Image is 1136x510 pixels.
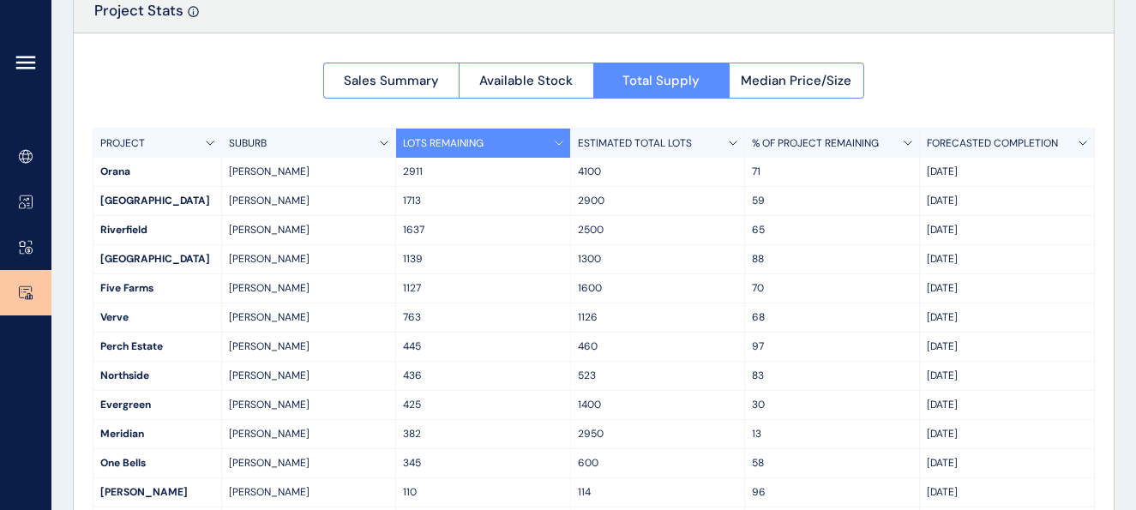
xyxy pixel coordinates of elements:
p: [DATE] [927,456,1087,471]
p: [DATE] [927,369,1087,383]
p: 1637 [403,223,562,237]
p: 110 [403,485,562,500]
p: [PERSON_NAME] [229,281,388,296]
button: Available Stock [459,63,594,99]
p: [DATE] [927,194,1087,208]
span: Available Stock [479,72,573,89]
p: 83 [752,369,911,383]
p: [PERSON_NAME] [229,398,388,412]
p: 1713 [403,194,562,208]
span: Sales Summary [344,72,439,89]
p: [DATE] [927,398,1087,412]
p: Project Stats [94,1,183,33]
div: [GEOGRAPHIC_DATA] [93,187,221,215]
p: [PERSON_NAME] [229,165,388,179]
p: 58 [752,456,911,471]
div: Meridian [93,420,221,448]
div: One Bells [93,449,221,477]
div: Riverfield [93,216,221,244]
p: [PERSON_NAME] [229,339,388,354]
p: [PERSON_NAME] [229,194,388,208]
p: 1600 [578,281,737,296]
p: 114 [578,485,737,500]
p: FORECASTED COMPLETION [927,136,1058,151]
p: 70 [752,281,911,296]
p: 436 [403,369,562,383]
p: [DATE] [927,223,1087,237]
p: 2500 [578,223,737,237]
p: 97 [752,339,911,354]
p: 2900 [578,194,737,208]
p: [PERSON_NAME] [229,223,388,237]
p: [PERSON_NAME] [229,369,388,383]
div: Orana [93,158,221,186]
p: 2911 [403,165,562,179]
p: 523 [578,369,737,383]
p: 600 [578,456,737,471]
p: [PERSON_NAME] [229,427,388,441]
p: 88 [752,252,911,267]
p: 425 [403,398,562,412]
p: LOTS REMAINING [403,136,484,151]
div: Northside [93,362,221,390]
p: 1300 [578,252,737,267]
div: [GEOGRAPHIC_DATA] [93,245,221,273]
p: [PERSON_NAME] [229,485,388,500]
p: [DATE] [927,281,1087,296]
p: 460 [578,339,737,354]
p: 71 [752,165,911,179]
p: 30 [752,398,911,412]
button: Total Supply [593,63,729,99]
div: Five Farms [93,274,221,303]
p: 4100 [578,165,737,179]
p: % OF PROJECT REMAINING [752,136,879,151]
p: [DATE] [927,339,1087,354]
p: 445 [403,339,562,354]
div: Evergreen [93,391,221,419]
div: [PERSON_NAME] [93,478,221,507]
p: 68 [752,310,911,325]
p: [DATE] [927,485,1087,500]
p: 1400 [578,398,737,412]
span: Median Price/Size [741,72,851,89]
p: [PERSON_NAME] [229,252,388,267]
p: 65 [752,223,911,237]
p: 345 [403,456,562,471]
p: [DATE] [927,310,1087,325]
p: [DATE] [927,165,1087,179]
p: 1139 [403,252,562,267]
p: PROJECT [100,136,145,151]
p: [DATE] [927,252,1087,267]
button: Median Price/Size [729,63,865,99]
p: 1127 [403,281,562,296]
span: Total Supply [622,72,700,89]
div: Perch Estate [93,333,221,361]
p: SUBURB [229,136,267,151]
p: 96 [752,485,911,500]
button: Sales Summary [323,63,459,99]
p: 2950 [578,427,737,441]
p: 59 [752,194,911,208]
div: Verve [93,303,221,332]
p: 13 [752,427,911,441]
p: 382 [403,427,562,441]
p: ESTIMATED TOTAL LOTS [578,136,692,151]
p: [PERSON_NAME] [229,310,388,325]
p: 1126 [578,310,737,325]
p: [PERSON_NAME] [229,456,388,471]
p: 763 [403,310,562,325]
p: [DATE] [927,427,1087,441]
